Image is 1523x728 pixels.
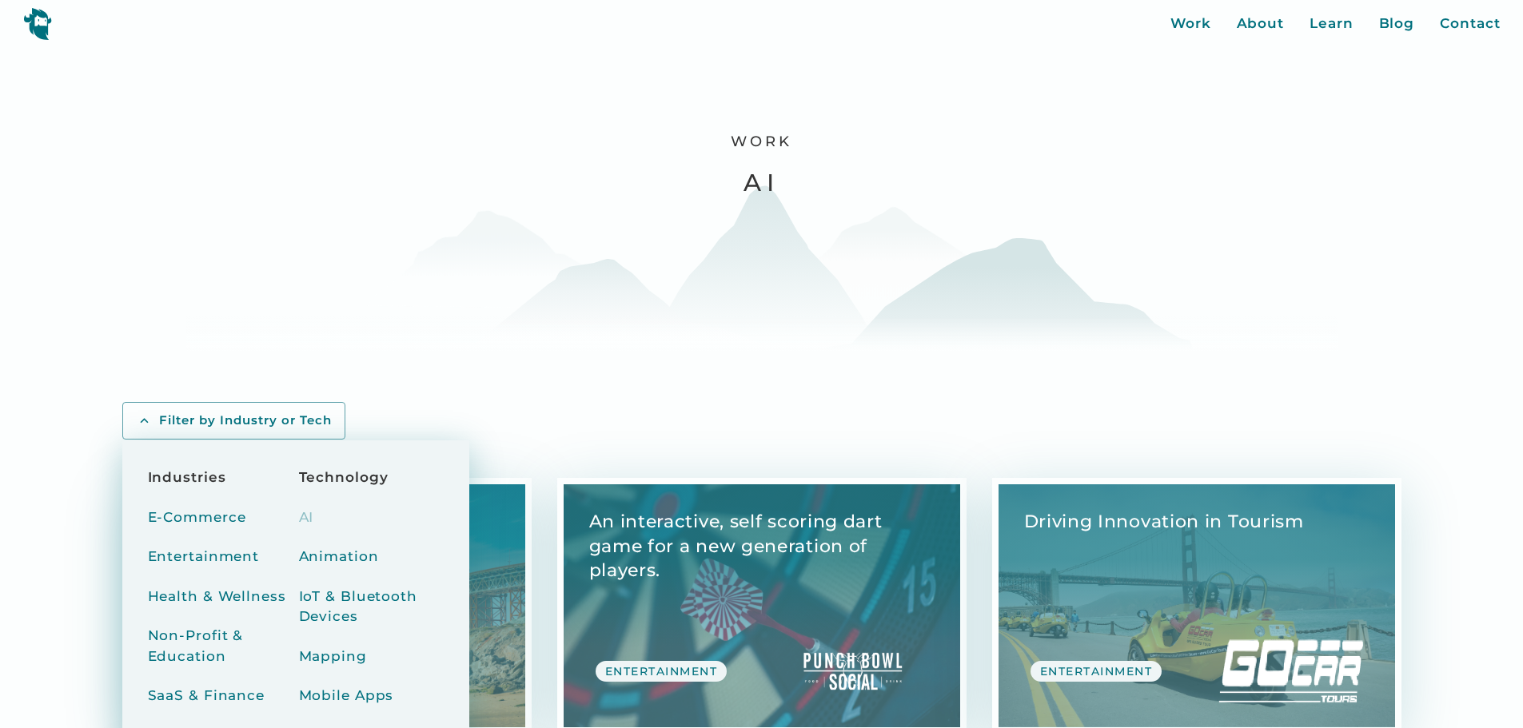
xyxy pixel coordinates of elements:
a: E-Commerce [148,507,246,547]
div: Non-Profit & Education [148,626,293,666]
div: Animation [299,547,379,567]
a: View Case Study [564,484,960,727]
h2: AI [744,167,779,198]
div: Mapping [299,646,367,667]
div: Entertainment [148,547,260,567]
div: E-Commerce [148,507,246,528]
a: Animation [299,547,379,587]
a: View Case Study [999,484,1395,727]
h5: Technology [299,466,389,488]
a: Filter by Industry or Tech [122,402,345,440]
a: IoT & Bluetooth Devices [299,587,444,646]
a: Work [1170,14,1211,34]
div: Filter by Industry or Tech [159,412,332,429]
a: About [1237,14,1285,34]
a: Health & Wellness [148,587,286,627]
h1: Work [731,133,792,151]
a: Entertainment [148,547,260,587]
a: Contact [1440,14,1500,34]
a: Learn [1310,14,1354,34]
div: AI [299,507,314,528]
a: AI [299,507,314,547]
a: Non-Profit & Education [148,626,293,686]
a: Blog [1379,14,1415,34]
img: yeti logo icon [23,7,52,40]
div: Mobile Apps [299,686,394,706]
a: Mapping [299,646,367,686]
div: SaaS & Finance [148,686,265,706]
a: Mobile Apps [299,686,394,726]
a: SaaS & Finance [148,686,265,726]
div: IoT & Bluetooth Devices [299,587,444,627]
div: Health & Wellness [148,587,286,607]
h5: Industries [148,466,226,488]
